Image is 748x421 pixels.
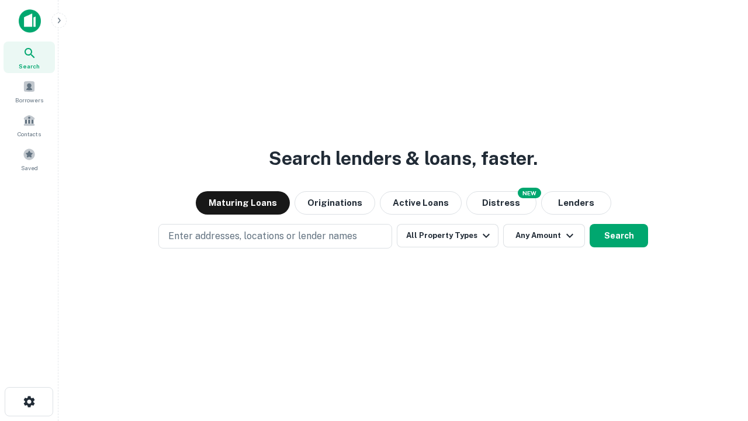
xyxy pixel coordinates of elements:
[541,191,611,215] button: Lenders
[15,95,43,105] span: Borrowers
[590,224,648,247] button: Search
[4,42,55,73] a: Search
[295,191,375,215] button: Originations
[4,109,55,141] a: Contacts
[158,224,392,249] button: Enter addresses, locations or lender names
[503,224,585,247] button: Any Amount
[18,129,41,139] span: Contacts
[21,163,38,172] span: Saved
[19,9,41,33] img: capitalize-icon.png
[690,327,748,384] iframe: Chat Widget
[168,229,357,243] p: Enter addresses, locations or lender names
[380,191,462,215] button: Active Loans
[397,224,498,247] button: All Property Types
[4,75,55,107] a: Borrowers
[466,191,536,215] button: Search distressed loans with lien and other non-mortgage details.
[518,188,541,198] div: NEW
[196,191,290,215] button: Maturing Loans
[269,144,538,172] h3: Search lenders & loans, faster.
[19,61,40,71] span: Search
[4,143,55,175] a: Saved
